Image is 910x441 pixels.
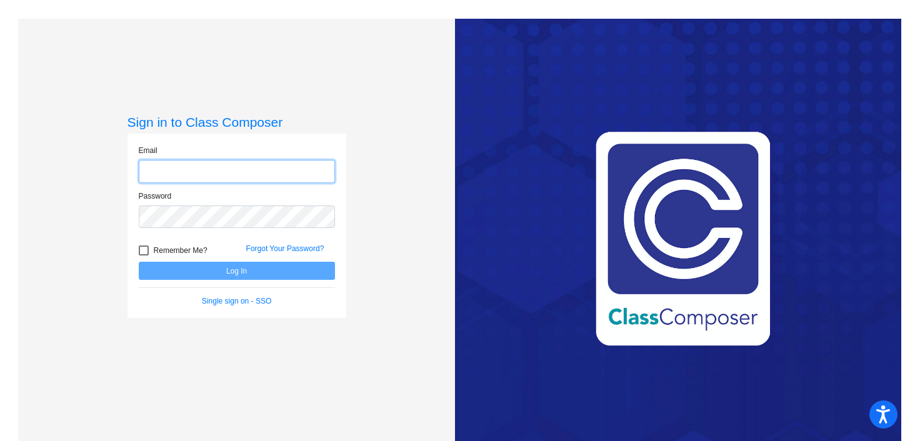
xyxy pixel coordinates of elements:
[202,297,271,305] a: Single sign on - SSO
[139,191,172,202] label: Password
[139,262,335,280] button: Log In
[154,243,207,258] span: Remember Me?
[127,114,346,130] h3: Sign in to Class Composer
[246,244,324,253] a: Forgot Your Password?
[139,145,157,156] label: Email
